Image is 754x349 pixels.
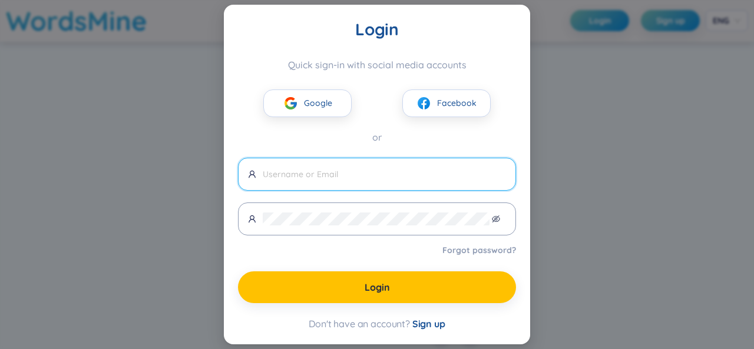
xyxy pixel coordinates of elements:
input: Username or Email [263,168,506,181]
button: Login [238,271,516,303]
span: Google [304,97,332,109]
span: Sign up [412,318,445,330]
img: google [283,96,298,111]
a: Forgot password? [442,244,516,256]
img: facebook [416,96,431,111]
span: user [248,170,256,178]
div: Quick sign-in with social media accounts [238,59,516,71]
div: Don't have an account? [238,317,516,330]
span: Login [365,281,390,294]
span: Facebook [437,97,477,109]
span: eye-invisible [492,215,500,223]
button: facebookFacebook [402,89,491,117]
div: Login [238,19,516,40]
span: user [248,215,256,223]
div: or [238,130,516,145]
button: googleGoogle [263,89,352,117]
